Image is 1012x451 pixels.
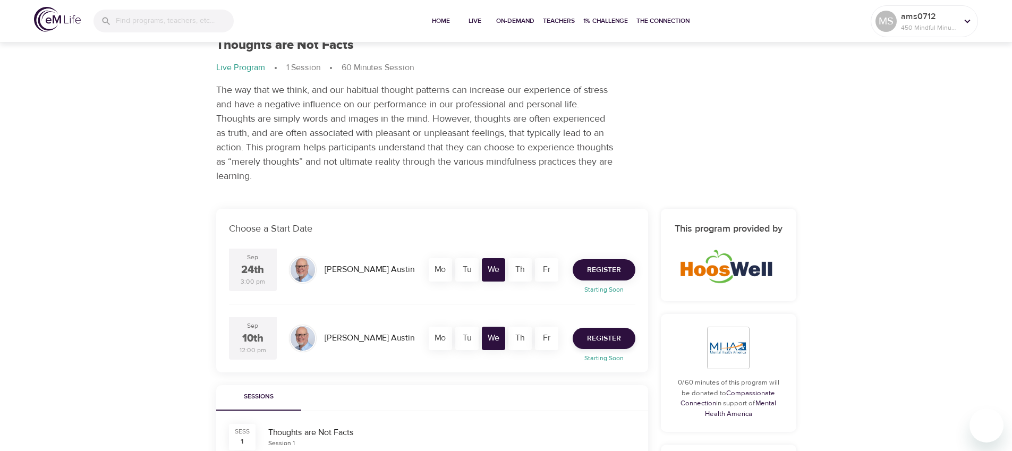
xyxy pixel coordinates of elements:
[573,259,635,280] button: Register
[875,11,897,32] div: MS
[970,409,1004,443] iframe: Button to launch messaging window
[428,15,454,27] span: Home
[216,83,615,183] p: The way that we think, and our habitual thought patterns can increase our experience of stress an...
[223,392,295,403] span: Sessions
[216,62,265,74] p: Live Program
[535,327,558,350] div: Fr
[455,327,479,350] div: Tu
[240,346,266,355] div: 12:00 pm
[678,245,778,285] img: HoosWell-Logo-2.19%20500X200%20px.png
[216,38,354,53] h1: Thoughts are Not Facts
[229,222,635,236] p: Choose a Start Date
[566,353,642,363] p: Starting Soon
[482,327,505,350] div: We
[462,15,488,27] span: Live
[496,15,534,27] span: On-Demand
[247,253,258,262] div: Sep
[901,10,957,23] p: ams0712
[241,277,265,286] div: 3:00 pm
[216,62,796,74] nav: breadcrumb
[674,222,784,237] h6: This program provided by
[508,258,532,282] div: Th
[241,262,264,278] div: 24th
[583,15,628,27] span: 1% Challenge
[268,439,295,448] div: Session 1
[429,327,452,350] div: Mo
[681,389,775,408] a: Compassionate Connection
[674,378,784,419] p: 0/60 minutes of this program will be donated to in support of
[587,263,621,277] span: Register
[573,328,635,349] button: Register
[286,62,320,74] p: 1 Session
[482,258,505,282] div: We
[235,427,250,436] div: SESS
[636,15,690,27] span: The Connection
[241,436,243,447] div: 1
[535,258,558,282] div: Fr
[705,399,777,418] a: Mental Health America
[116,10,234,32] input: Find programs, teachers, etc...
[320,259,419,280] div: [PERSON_NAME] Austin
[566,285,642,294] p: Starting Soon
[508,327,532,350] div: Th
[34,7,81,32] img: logo
[320,328,419,348] div: [PERSON_NAME] Austin
[455,258,479,282] div: Tu
[342,62,414,74] p: 60 Minutes Session
[429,258,452,282] div: Mo
[543,15,575,27] span: Teachers
[247,321,258,330] div: Sep
[242,331,263,346] div: 10th
[268,427,635,439] div: Thoughts are Not Facts
[901,23,957,32] p: 450 Mindful Minutes
[587,332,621,345] span: Register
